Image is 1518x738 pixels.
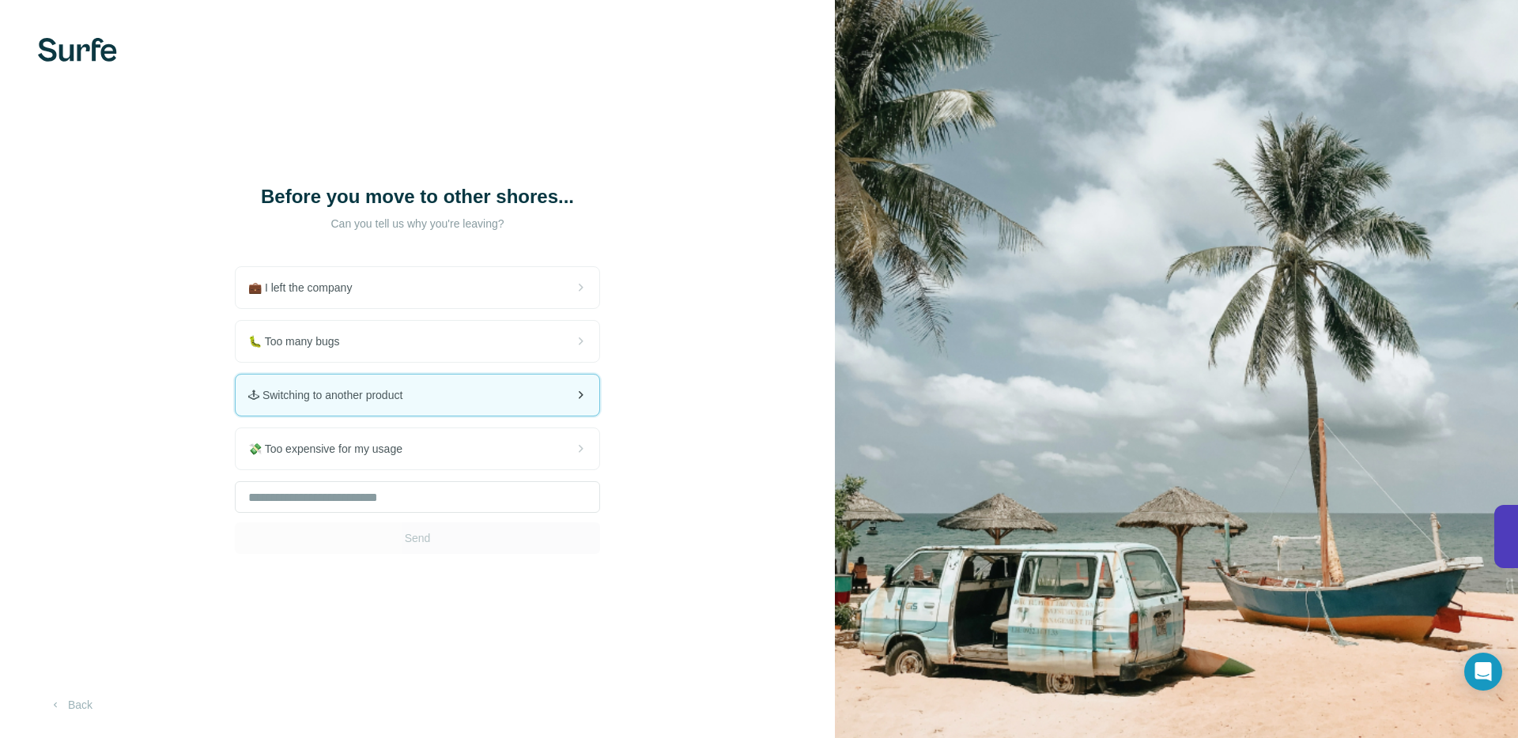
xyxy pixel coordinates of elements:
span: 💸 Too expensive for my usage [248,441,415,457]
p: Can you tell us why you're leaving? [259,216,576,232]
h1: Before you move to other shores... [259,184,576,209]
span: 💼 I left the company [248,280,364,296]
img: Surfe's logo [38,38,117,62]
span: 🐛 Too many bugs [248,333,353,349]
div: Open Intercom Messenger [1464,653,1502,691]
span: 🕹 Switching to another product [248,387,415,403]
button: Back [38,691,104,719]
